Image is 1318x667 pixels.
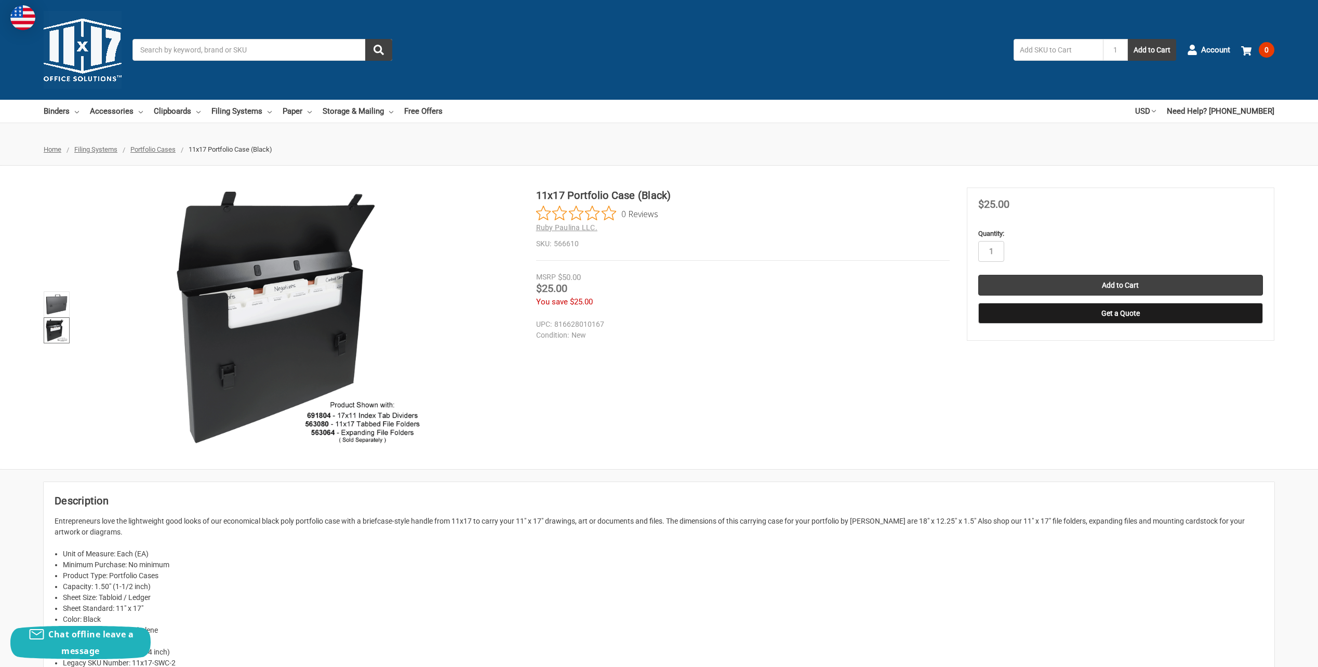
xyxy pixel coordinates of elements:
dt: Condition: [536,330,569,341]
input: Add SKU to Cart [1014,39,1103,61]
img: 11x17 Portfolio Case (Black) [45,293,68,316]
img: duty and tax information for United States [10,5,35,30]
span: $50.00 [558,273,581,282]
a: Paper [283,100,312,123]
span: $25.00 [978,198,1009,210]
dd: 566610 [536,238,950,249]
li: Capacity: 1.50" (1-1/2 inch) [63,581,1263,592]
button: Chat offline leave a message [10,626,151,659]
span: 0 Reviews [621,206,658,221]
li: Sheet Size: Tabloid / Ledger [63,592,1263,603]
dt: SKU: [536,238,551,249]
span: 0 [1259,42,1274,58]
li: Product Type: Portfolio Cases [63,570,1263,581]
a: Filing Systems [211,100,272,123]
a: Free Offers [404,100,443,123]
h1: 11x17 Portfolio Case (Black) [536,188,950,203]
button: Add to Cart [1128,39,1176,61]
li: Sheet Standard: 11" x 17" [63,603,1263,614]
button: Get a Quote [978,303,1263,324]
li: Minimum Purchase: No minimum [63,559,1263,570]
input: Search by keyword, brand or SKU [132,39,392,61]
span: $25.00 [536,282,567,295]
a: USD [1135,100,1156,123]
img: 11x17 Portfolio Case (Black) [168,188,428,447]
span: $25.00 [570,297,593,306]
dd: 816628010167 [536,319,945,330]
dd: New [536,330,945,341]
img: 11x17 Portfolio Case (Black) [45,319,68,342]
a: Accessories [90,100,143,123]
a: Ruby Paulina LLC. [536,223,597,232]
li: Color: Black [63,614,1263,625]
li: Material: 0.75 pt Polyethylene [63,625,1263,636]
button: Rated 0 out of 5 stars from 0 reviews. Jump to reviews. [536,206,658,221]
label: Quantity: [978,229,1263,239]
img: 11x17.com [44,11,122,89]
dt: UPC: [536,319,552,330]
div: MSRP [536,272,556,283]
span: Account [1201,44,1230,56]
span: You save [536,297,568,306]
a: Filing Systems [74,145,117,153]
li: Inside Width: 12.25" (12-1/4 inch) [63,647,1263,658]
a: Portfolio Cases [130,145,176,153]
span: Chat offline leave a message [48,629,134,657]
a: 0 [1241,36,1274,63]
a: Account [1187,36,1230,63]
li: Unit of Measure: Each (EA) [63,549,1263,559]
h2: Description [55,493,1263,509]
a: Binders [44,100,79,123]
a: Storage & Mailing [323,100,393,123]
span: 11x17 Portfolio Case (Black) [189,145,272,153]
a: Clipboards [154,100,201,123]
a: Home [44,145,61,153]
a: Need Help? [PHONE_NUMBER] [1167,100,1274,123]
input: Add to Cart [978,275,1263,296]
li: Inside Length: 18" (inch) [63,636,1263,647]
p: Entrepreneurs love the lightweight good looks of our economical black poly portfolio case with a ... [55,516,1263,538]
